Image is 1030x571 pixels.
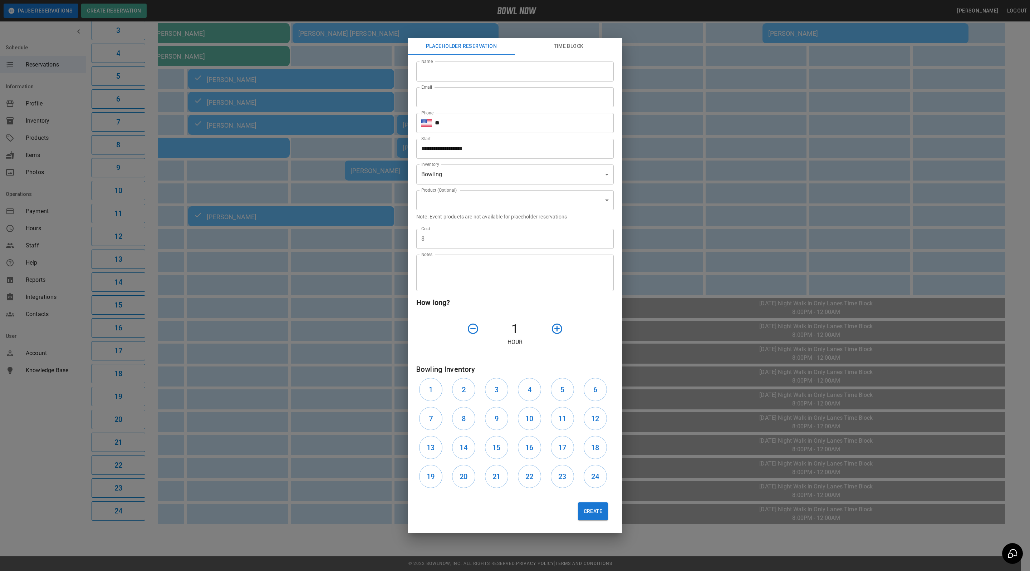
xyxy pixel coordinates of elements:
h6: 17 [558,442,566,453]
h6: 12 [591,413,599,424]
h6: 6 [593,384,597,395]
p: $ [421,235,425,243]
label: Phone [421,110,433,116]
button: 3 [485,378,508,401]
button: 18 [584,436,607,459]
h6: 22 [525,471,533,482]
button: 8 [452,407,475,430]
button: 24 [584,465,607,488]
h6: 23 [558,471,566,482]
button: Create [578,502,608,520]
h6: 20 [460,471,467,482]
button: 15 [485,436,508,459]
h6: 15 [492,442,500,453]
button: 22 [518,465,541,488]
button: Placeholder Reservation [408,38,515,55]
h6: 21 [492,471,500,482]
h6: 13 [427,442,435,453]
h6: 19 [427,471,435,482]
h6: 5 [560,384,564,395]
h6: 4 [528,384,531,395]
button: 19 [419,465,442,488]
button: 23 [551,465,574,488]
h6: 1 [429,384,433,395]
div: ​ [416,190,614,210]
h4: 1 [482,321,548,336]
h6: 8 [462,413,466,424]
button: 9 [485,407,508,430]
h6: 9 [495,413,499,424]
div: Bowling [416,164,614,184]
h6: Bowling Inventory [416,364,614,375]
h6: 2 [462,384,466,395]
button: 12 [584,407,607,430]
button: 7 [419,407,442,430]
button: 21 [485,465,508,488]
button: 17 [551,436,574,459]
button: 11 [551,407,574,430]
button: 5 [551,378,574,401]
button: 14 [452,436,475,459]
button: 13 [419,436,442,459]
button: 6 [584,378,607,401]
button: Time Block [515,38,622,55]
button: Select country [421,118,432,128]
button: 1 [419,378,442,401]
label: Start [421,136,431,142]
button: 16 [518,436,541,459]
p: Hour [416,338,614,346]
h6: 14 [460,442,467,453]
button: 10 [518,407,541,430]
p: Note: Event products are not available for placeholder reservations [416,213,614,220]
h6: 10 [525,413,533,424]
h6: 11 [558,413,566,424]
button: 2 [452,378,475,401]
button: 4 [518,378,541,401]
h6: 3 [495,384,499,395]
h6: 16 [525,442,533,453]
h6: 18 [591,442,599,453]
h6: How long? [416,297,614,308]
input: Choose date, selected date is Sep 13, 2025 [416,139,609,159]
h6: 7 [429,413,433,424]
button: 20 [452,465,475,488]
h6: 24 [591,471,599,482]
